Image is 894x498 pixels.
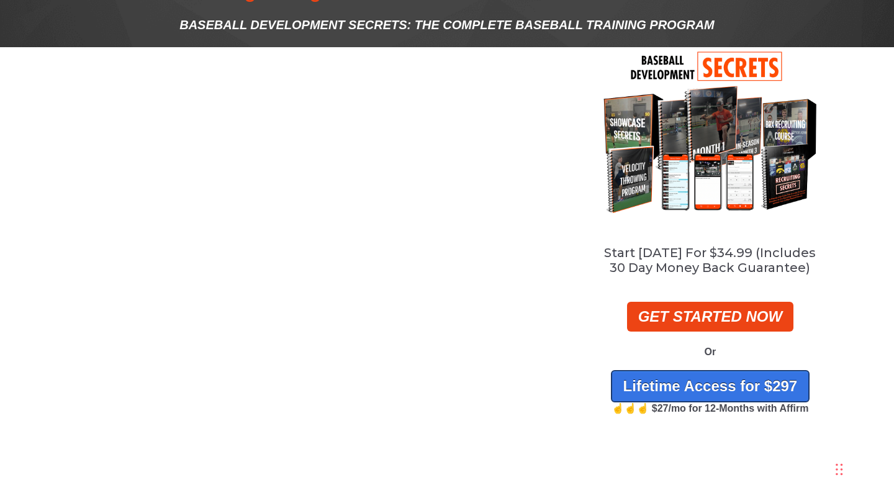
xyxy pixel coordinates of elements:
[832,438,894,498] iframe: Chat Widget
[611,370,810,402] a: Lifetime Access for $297
[705,346,716,357] span: Or
[836,451,843,488] div: Drag
[601,245,819,275] h2: Start [DATE] For $34.99 (Includes 30 Day Money Back Guarantee)
[638,308,782,325] strong: GET STARTED NOW
[623,378,798,394] span: Lifetime Access for $297
[612,403,808,414] strong: ☝️☝️☝️ $27/mo for 12-Months with Affirm
[627,302,793,332] a: GET STARTED NOW
[601,47,819,216] img: BDS FOR FORM
[74,93,556,379] iframe: undefined
[179,18,715,32] span: BASEBALL DEVELOPMENT SECRETS: THE COMPLETE BASEBALL TRAINING PROGRAM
